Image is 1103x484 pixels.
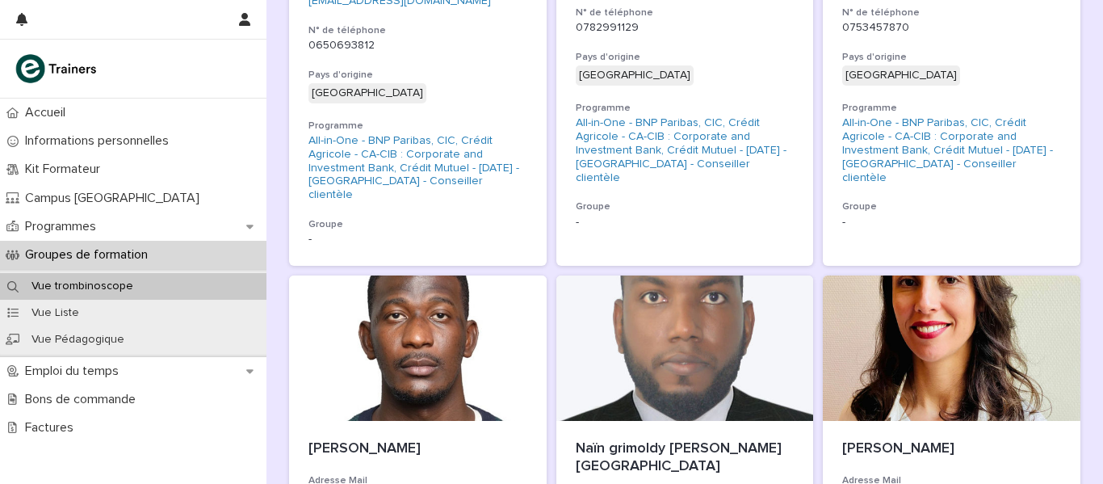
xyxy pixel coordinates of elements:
[19,280,146,293] p: Vue trombinoscope
[308,120,527,133] h3: Programme
[19,420,86,436] p: Factures
[842,440,1061,458] p: [PERSON_NAME]
[842,116,1061,184] a: All-in-One - BNP Paribas, CIC, Crédit Agricole - CA-CIB : Corporate and Investment Bank, Crédit M...
[19,133,182,149] p: Informations personnelles
[19,105,78,120] p: Accueil
[308,69,527,82] h3: Pays d'origine
[19,191,212,206] p: Campus [GEOGRAPHIC_DATA]
[13,53,102,85] img: K0CqGN7SDeD6s4JG8KQk
[308,24,527,37] h3: N° de téléphone
[842,6,1061,19] h3: N° de téléphone
[576,6,795,19] h3: N° de téléphone
[842,102,1061,115] h3: Programme
[576,200,795,213] h3: Groupe
[308,83,426,103] div: [GEOGRAPHIC_DATA]
[576,51,795,64] h3: Pays d'origine
[19,364,132,379] p: Emploi du temps
[308,233,527,246] p: -
[576,65,694,86] div: [GEOGRAPHIC_DATA]
[308,39,527,53] p: 0650693812
[842,200,1061,213] h3: Groupe
[842,216,1061,229] p: -
[19,247,161,263] p: Groupes de formation
[576,21,795,35] p: 0782991129
[19,392,149,407] p: Bons de commande
[842,51,1061,64] h3: Pays d'origine
[576,440,795,475] p: Naïn grimoldy [PERSON_NAME][GEOGRAPHIC_DATA]
[576,216,795,229] p: -
[576,116,795,184] a: All-in-One - BNP Paribas, CIC, Crédit Agricole - CA-CIB : Corporate and Investment Bank, Crédit M...
[842,21,1061,35] p: 0753457870
[19,306,92,320] p: Vue Liste
[308,440,527,458] p: [PERSON_NAME]
[308,134,527,202] a: All-in-One - BNP Paribas, CIC, Crédit Agricole - CA-CIB : Corporate and Investment Bank, Crédit M...
[19,333,137,347] p: Vue Pédagogique
[19,162,113,177] p: Kit Formateur
[576,102,795,115] h3: Programme
[19,219,109,234] p: Programmes
[842,65,960,86] div: [GEOGRAPHIC_DATA]
[308,218,527,231] h3: Groupe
